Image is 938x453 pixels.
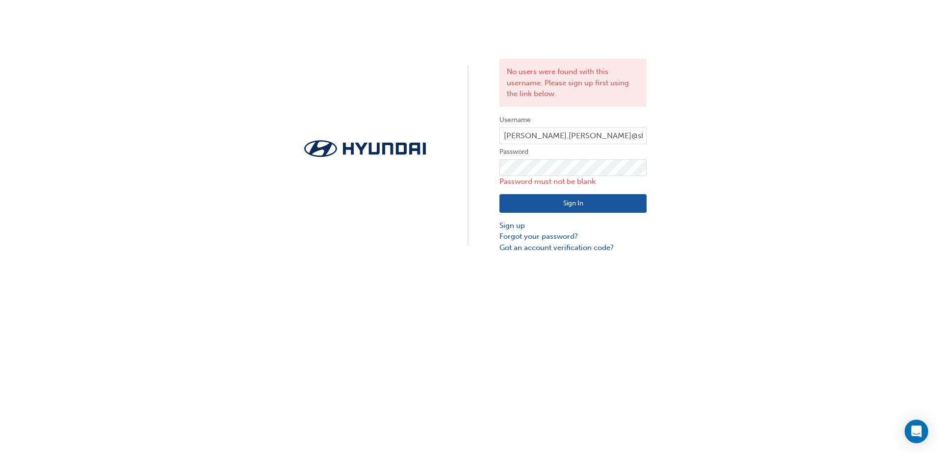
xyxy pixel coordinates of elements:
[905,420,928,443] div: Open Intercom Messenger
[499,194,647,213] button: Sign In
[499,242,647,253] a: Got an account verification code?
[499,114,647,126] label: Username
[499,176,647,187] p: Password must not be blank
[291,137,439,160] img: Trak
[499,146,647,158] label: Password
[499,231,647,242] a: Forgot your password?
[499,220,647,231] a: Sign up
[499,59,647,107] div: No users were found with this username. Please sign up first using the link below.
[499,127,647,144] input: Username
